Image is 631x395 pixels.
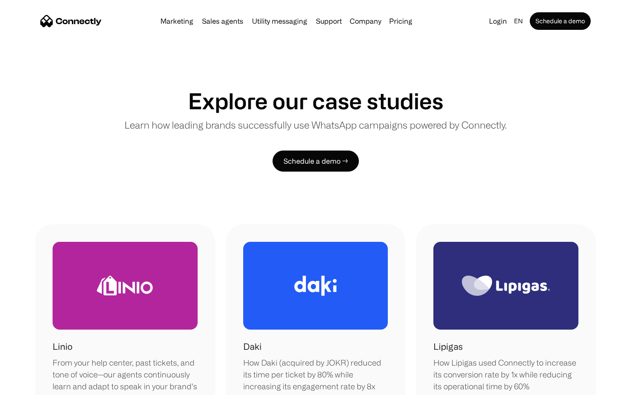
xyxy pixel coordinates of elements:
[386,18,416,25] a: Pricing
[312,18,345,25] a: Support
[9,379,53,392] aside: Language selected: English
[243,340,262,353] h1: Daki
[433,340,463,353] h1: Lipigas
[530,12,591,30] a: Schedule a demo
[157,18,197,25] a: Marketing
[188,88,443,114] h1: Explore our case studies
[248,18,311,25] a: Utility messaging
[199,18,247,25] a: Sales agents
[273,151,359,172] a: Schedule a demo →
[18,380,53,392] ul: Language list
[514,15,523,27] div: en
[97,276,153,295] img: Linio Logo
[124,118,507,132] p: Learn how leading brands successfully use WhatsApp campaigns powered by Connectly.
[350,15,381,27] div: Company
[433,357,578,392] div: How Lipigas used Connectly to increase its conversion rate by 1x while reducing its operational t...
[294,276,337,296] img: Daki Logo
[486,15,510,27] a: Login
[53,340,72,353] h1: Linio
